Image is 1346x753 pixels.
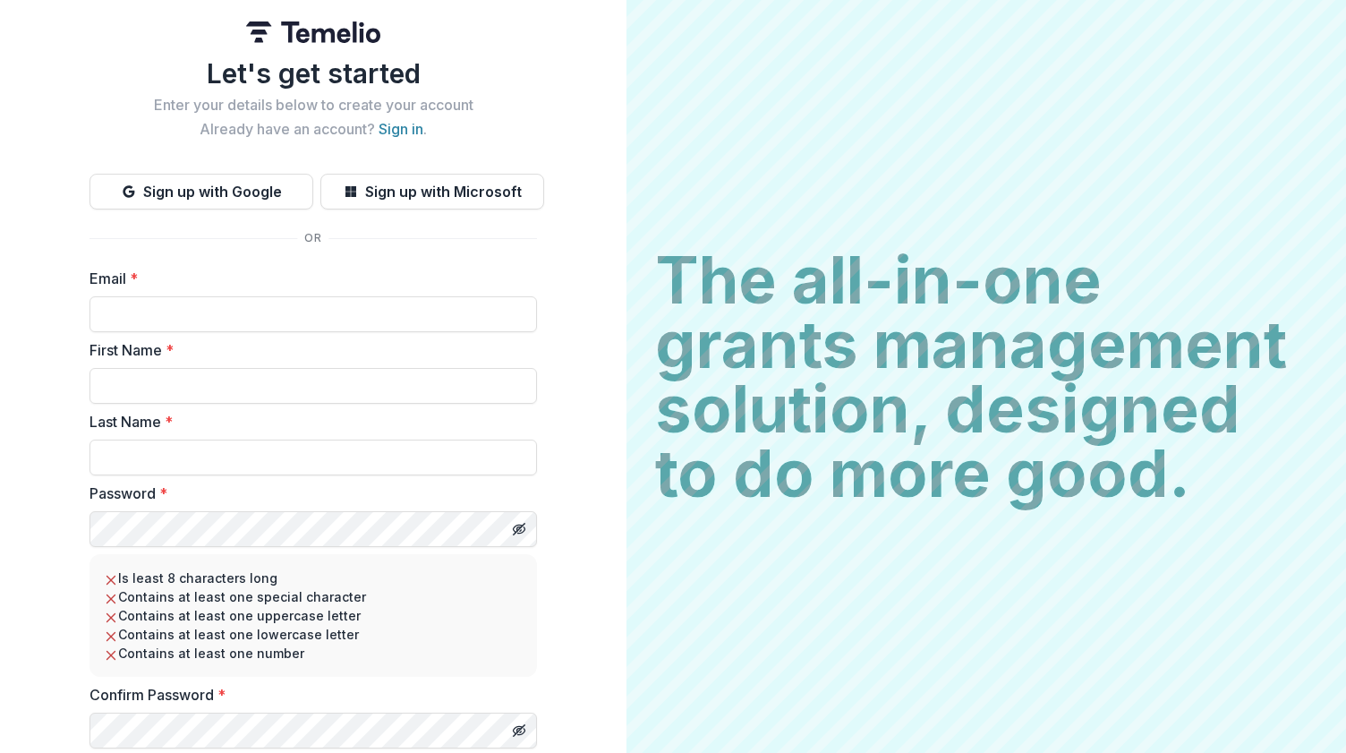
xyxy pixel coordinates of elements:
[104,569,523,587] li: Is least 8 characters long
[505,515,533,543] button: Toggle password visibility
[89,97,537,114] h2: Enter your details below to create your account
[89,483,526,504] label: Password
[104,644,523,663] li: Contains at least one number
[246,21,380,43] img: Temelio
[89,57,537,90] h1: Let's get started
[89,684,526,706] label: Confirm Password
[104,587,523,606] li: Contains at least one special character
[89,339,526,361] label: First Name
[104,625,523,644] li: Contains at least one lowercase letter
[89,411,526,432] label: Last Name
[320,174,544,210] button: Sign up with Microsoft
[89,174,313,210] button: Sign up with Google
[379,120,423,138] a: Sign in
[104,606,523,625] li: Contains at least one uppercase letter
[89,121,537,138] h2: Already have an account? .
[89,268,526,289] label: Email
[505,716,533,745] button: Toggle password visibility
